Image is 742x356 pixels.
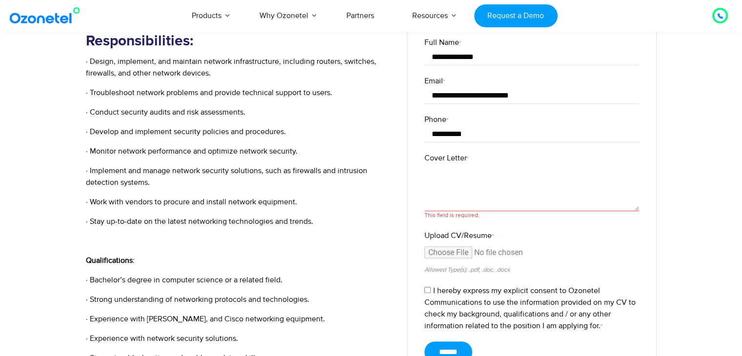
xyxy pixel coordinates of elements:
[86,294,393,305] p: · Strong understanding of networking protocols and technologies.
[86,165,393,188] p: · Implement and manage network security solutions, such as firewalls and intrusion detection syst...
[86,196,393,208] p: · Work with vendors to procure and install network equipment.
[424,114,639,125] label: Phone
[86,274,393,286] p: · Bachelor’s degree in computer science or a related field.
[424,152,639,164] label: Cover Letter
[424,266,510,274] small: Allowed Type(s): .pdf, .doc, .docx
[424,286,636,331] label: I hereby express my explicit consent to Ozonetel Communications to use the information provided o...
[424,37,639,48] label: Full Name
[86,106,393,118] p: · Conduct security audits and risk assessments.
[474,4,558,27] a: Request a Demo
[86,313,393,325] p: · Experience with [PERSON_NAME], and Cisco networking equipment.
[424,75,639,87] label: Email
[86,56,393,79] p: · Design, implement, and maintain network infrastructure, including routers, switches, firewalls,...
[86,255,393,266] p: :
[424,230,639,241] label: Upload CV/Resume
[86,216,393,227] p: · Stay up-to-date on the latest networking technologies and trends.
[86,256,133,265] b: Qualifications
[424,211,639,220] div: This field is required.
[86,87,393,99] p: · Troubleshoot network problems and provide technical support to users.
[86,126,393,138] p: · Develop and implement security policies and procedures.
[86,145,393,157] p: · Monitor network performance and optimize network security.
[86,34,193,48] b: Responsibilities:
[86,333,393,344] p: · Experience with network security solutions.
